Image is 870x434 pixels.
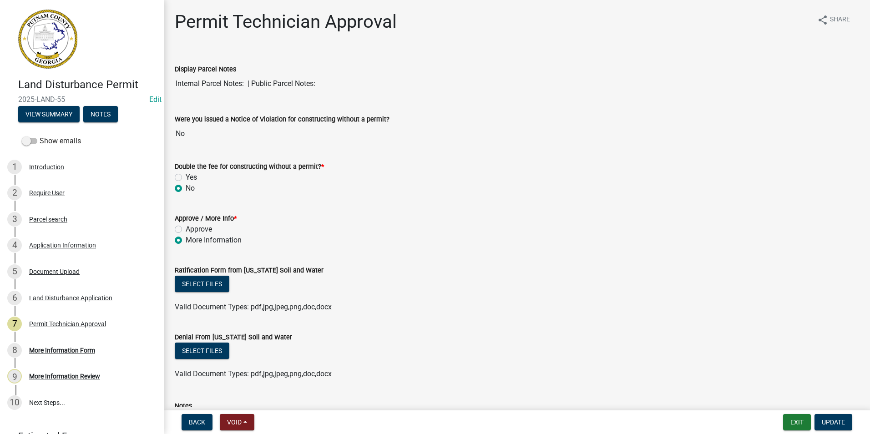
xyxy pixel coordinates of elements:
[7,212,22,227] div: 3
[7,186,22,200] div: 2
[822,419,845,426] span: Update
[29,164,64,170] div: Introduction
[830,15,850,25] span: Share
[29,268,80,275] div: Document Upload
[18,95,146,104] span: 2025-LAND-55
[175,369,332,378] span: Valid Document Types: pdf,jpg,jpeg,png,doc,docx
[175,216,237,222] label: Approve / More Info
[149,95,162,104] a: Edit
[7,264,22,279] div: 5
[186,183,195,194] label: No
[18,10,77,69] img: Putnam County, Georgia
[29,190,65,196] div: Require User
[175,276,229,292] button: Select files
[7,160,22,174] div: 1
[175,343,229,359] button: Select files
[29,347,95,353] div: More Information Form
[29,295,112,301] div: Land Disturbance Application
[189,419,205,426] span: Back
[810,11,857,29] button: shareShare
[7,343,22,358] div: 8
[149,95,162,104] wm-modal-confirm: Edit Application Number
[7,291,22,305] div: 6
[182,414,212,430] button: Back
[7,238,22,252] div: 4
[29,242,96,248] div: Application Information
[814,414,852,430] button: Update
[175,303,332,311] span: Valid Document Types: pdf,jpg,jpeg,png,doc,docx
[175,66,236,73] label: Display Parcel Notes
[175,11,397,33] h1: Permit Technician Approval
[29,216,67,222] div: Parcel search
[175,334,292,341] label: Denial From [US_STATE] Soil and Water
[817,15,828,25] i: share
[175,164,324,170] label: Double the fee for constructing without a permit?
[7,395,22,410] div: 10
[227,419,242,426] span: Void
[29,321,106,327] div: Permit Technician Approval
[18,78,157,91] h4: Land Disturbance Permit
[175,403,192,409] label: Notes
[175,267,324,274] label: Ratification Form from [US_STATE] Soil and Water
[186,235,242,246] label: More Information
[7,369,22,384] div: 9
[29,373,100,379] div: More Information Review
[186,172,197,183] label: Yes
[7,317,22,331] div: 7
[220,414,254,430] button: Void
[18,106,80,122] button: View Summary
[186,224,212,235] label: Approve
[175,116,389,123] label: Were you issued a Notice of Violation for constructing without a permit?
[783,414,811,430] button: Exit
[83,106,118,122] button: Notes
[83,111,118,118] wm-modal-confirm: Notes
[22,136,81,146] label: Show emails
[18,111,80,118] wm-modal-confirm: Summary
